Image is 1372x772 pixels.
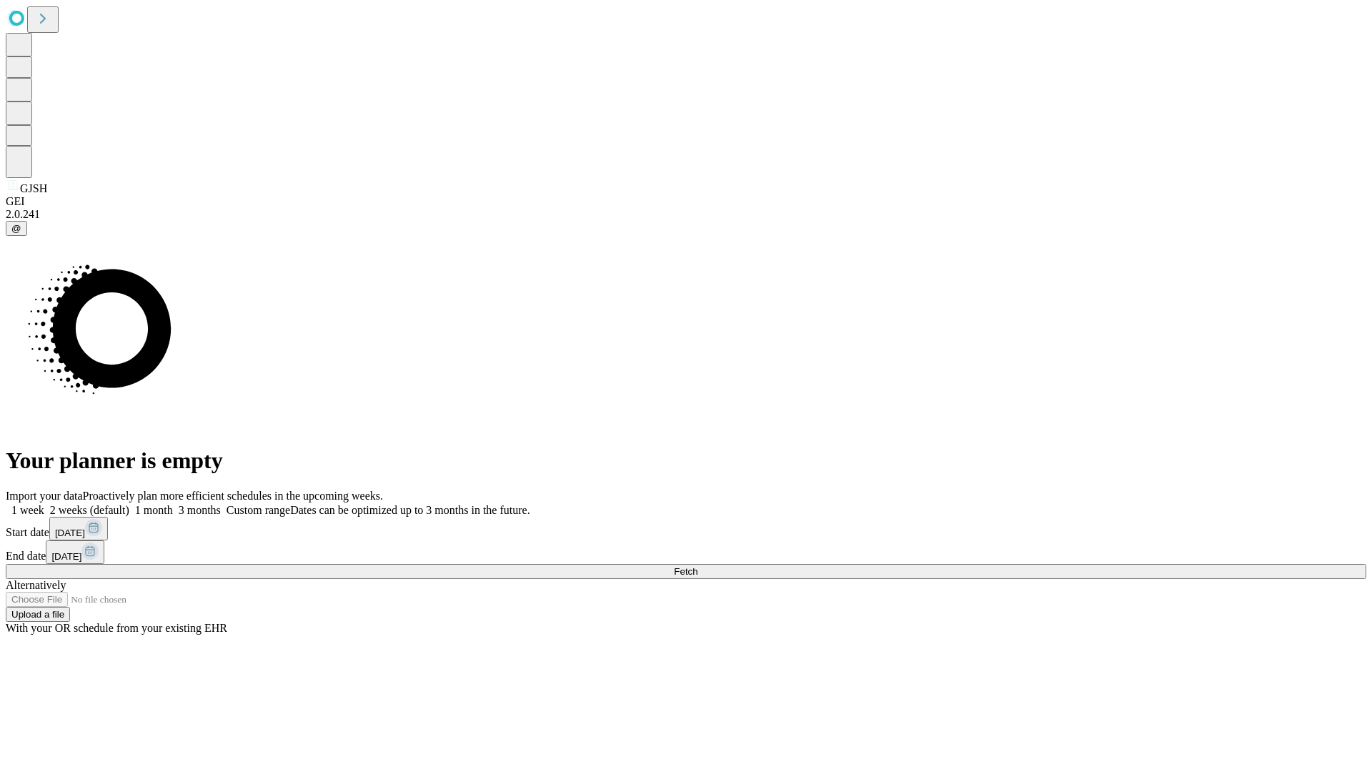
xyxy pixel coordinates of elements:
span: @ [11,223,21,234]
button: @ [6,221,27,236]
div: GEI [6,195,1366,208]
div: End date [6,540,1366,564]
div: 2.0.241 [6,208,1366,221]
span: Fetch [674,566,697,577]
button: Fetch [6,564,1366,579]
span: [DATE] [55,528,85,538]
span: Import your data [6,490,83,502]
span: GJSH [20,182,47,194]
span: Custom range [227,504,290,516]
div: Start date [6,517,1366,540]
span: 2 weeks (default) [50,504,129,516]
span: Proactively plan more efficient schedules in the upcoming weeks. [83,490,383,502]
button: [DATE] [49,517,108,540]
button: Upload a file [6,607,70,622]
h1: Your planner is empty [6,447,1366,474]
span: 3 months [179,504,221,516]
button: [DATE] [46,540,104,564]
span: With your OR schedule from your existing EHR [6,622,227,634]
span: 1 month [135,504,173,516]
span: Dates can be optimized up to 3 months in the future. [290,504,530,516]
span: Alternatively [6,579,66,591]
span: 1 week [11,504,44,516]
span: [DATE] [51,551,81,562]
